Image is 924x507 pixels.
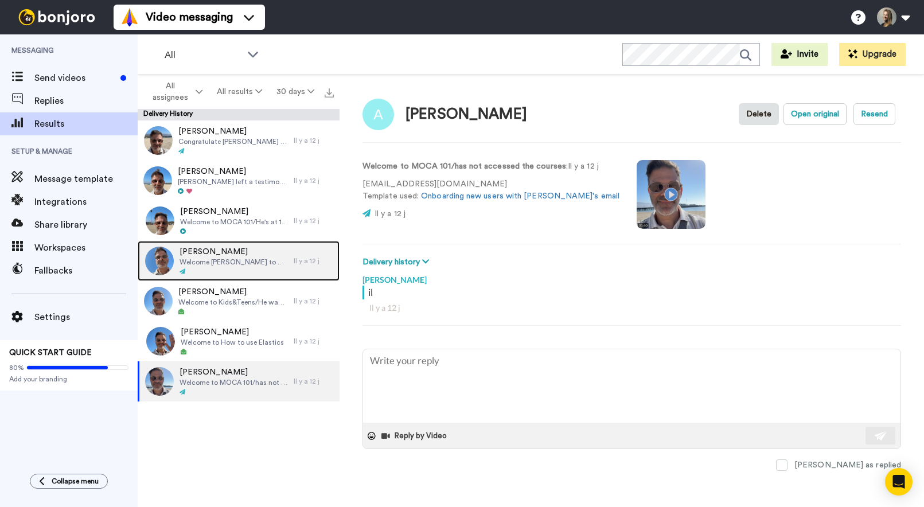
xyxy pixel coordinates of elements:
span: Share library [34,218,138,232]
div: Il y a 12 j [294,216,334,225]
span: Workspaces [34,241,138,255]
a: [PERSON_NAME]Welcome to Kids&Teens/He was in LIVE: Principes des aligneurs transparents - [GEOGRA... [138,281,340,321]
p: : Il y a 12 j [362,161,619,173]
button: Reply by Video [380,427,450,444]
button: Resend [853,103,895,125]
a: [PERSON_NAME][PERSON_NAME] left a testimonial. As discussed, could you leave him a personal messa... [138,161,340,201]
button: Open original [783,103,847,125]
img: 1750550b-457d-45bb-91ee-2ffec8491a46-thumb.jpg [144,126,173,155]
span: Results [34,117,138,131]
button: Delete [739,103,779,125]
span: [PERSON_NAME] [180,366,288,378]
img: export.svg [325,88,334,97]
span: Congratulate [PERSON_NAME] for completing MOCA 101. She started in February. Remind her about Q&A... [178,137,288,146]
div: Il y a 12 j [294,256,334,266]
img: 9f437f17-19ac-4869-a122-d6452afec68d-thumb.jpg [146,206,174,235]
div: [PERSON_NAME] as replied [794,459,901,471]
span: 80% [9,363,24,372]
span: Il y a 12 j [375,210,406,218]
span: [PERSON_NAME] [180,246,288,258]
span: Welcome to How to use Elastics [181,338,284,347]
a: [PERSON_NAME]Welcome to MOCA 101/He's at 14% on [DATE]Il y a 12 j [138,201,340,241]
a: [PERSON_NAME]Welcome to MOCA 101/has not accessed the coursesIl y a 12 j [138,361,340,401]
a: Onboarding new users with [PERSON_NAME]'s email [421,192,619,200]
p: [EMAIL_ADDRESS][DOMAIN_NAME] Template used: [362,178,619,202]
div: Il y a 12 j [294,176,334,185]
span: QUICK START GUIDE [9,349,92,357]
span: [PERSON_NAME] [178,166,288,177]
span: Video messaging [146,9,233,25]
img: bj-logo-header-white.svg [14,9,100,25]
div: Il y a 12 j [294,337,334,346]
button: Invite [771,43,828,66]
button: All assignees [140,76,210,108]
button: Export all results that match these filters now. [321,83,337,100]
span: Add your branding [9,375,128,384]
button: Delivery history [362,256,432,268]
span: All assignees [147,80,193,103]
img: abd5b573-952b-4837-a738-e8719c8476b5-thumb.jpg [145,367,174,396]
div: il [368,286,898,299]
img: 937ddedc-48d6-4cb3-8e42-4880a278e4fb-thumb.jpg [145,247,174,275]
div: Il y a 12 j [294,297,334,306]
span: Welcome to MOCA 101/has not accessed the courses [180,378,288,387]
div: Il y a 12 j [294,136,334,145]
button: Upgrade [839,43,906,66]
span: Integrations [34,195,138,209]
a: [PERSON_NAME]Welcome to How to use ElasticsIl y a 12 j [138,321,340,361]
img: 9087ca9d-1587-456e-87e1-377c3c77ad83-thumb.jpg [144,287,173,315]
div: [PERSON_NAME] [362,268,901,286]
span: Message template [34,172,138,186]
img: vm-color.svg [120,8,139,26]
img: send-white.svg [875,431,887,440]
div: Delivery History [138,109,340,120]
button: 30 days [269,81,321,102]
span: Send videos [34,71,116,85]
div: [PERSON_NAME] [406,106,527,123]
div: Open Intercom Messenger [885,468,913,496]
a: [PERSON_NAME]Welcome [PERSON_NAME] to How to use ElasticsIl y a 12 j [138,241,340,281]
button: Collapse menu [30,474,108,489]
a: [PERSON_NAME]Congratulate [PERSON_NAME] for completing MOCA 101. She started in February. Remind ... [138,120,340,161]
span: Settings [34,310,138,324]
span: Welcome to MOCA 101/He's at 14% on [DATE] [180,217,288,227]
span: Replies [34,94,138,108]
div: Il y a 12 j [294,377,334,386]
img: f2d15df4-dadc-4bab-adb5-0b96dd91bc78-thumb.jpg [146,327,175,356]
span: [PERSON_NAME] left a testimonial. As discussed, could you leave him a personal message and take a... [178,177,288,186]
strong: Welcome to MOCA 101/has not accessed the courses [362,162,566,170]
span: [PERSON_NAME] [180,206,288,217]
span: Welcome [PERSON_NAME] to How to use Elastics [180,258,288,267]
button: All results [210,81,270,102]
span: Fallbacks [34,264,138,278]
span: All [165,48,241,62]
img: ba2abf0d-fe2f-4c9c-81c1-af1955c00604-thumb.jpg [143,166,172,195]
span: [PERSON_NAME] [181,326,284,338]
span: [PERSON_NAME] [178,286,288,298]
span: [PERSON_NAME] [178,126,288,137]
div: Il y a 12 j [369,302,894,314]
span: Welcome to Kids&Teens/He was in LIVE: Principes des aligneurs transparents - [GEOGRAPHIC_DATA]: N... [178,298,288,307]
img: Image of Andi Deda [362,99,394,130]
span: Collapse menu [52,477,99,486]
